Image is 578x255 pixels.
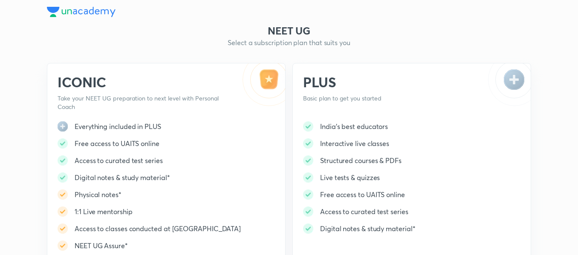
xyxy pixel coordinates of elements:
h5: Interactive live classes [320,138,389,149]
h5: Free access to UAITS online [75,138,159,149]
h5: Free access to UAITS online [320,189,405,200]
h5: Access to classes conducted at [GEOGRAPHIC_DATA] [75,223,241,234]
img: - [243,63,285,106]
h5: Physical notes* [75,189,121,200]
img: - [303,121,313,132]
h5: Digital notes & study material* [75,172,170,183]
h5: NEET UG Assure* [75,241,128,251]
img: - [303,155,313,166]
img: - [58,189,68,200]
h5: Select a subscription plan that suits you [47,37,531,48]
p: Basic plan to get you started [303,94,474,103]
img: - [58,172,68,183]
img: - [303,206,313,217]
img: - [303,223,313,234]
img: - [303,189,313,200]
h5: Access to curated test series [320,206,408,217]
h5: Digital notes & study material* [320,223,416,234]
img: - [58,138,68,149]
h5: Access to curated test series [75,155,163,166]
img: - [58,241,68,251]
img: - [58,155,68,166]
h5: Structured courses & PDFs [320,155,402,166]
h2: ICONIC [58,74,228,91]
h3: NEET UG [47,24,531,37]
h2: PLUS [303,74,474,91]
img: - [488,63,531,106]
img: - [58,206,68,217]
h5: India's best educators [320,121,388,132]
h5: 1:1 Live mentorship [75,206,132,217]
img: - [58,223,68,234]
p: Take your NEET UG preparation to next level with Personal Coach [58,94,228,111]
h5: Everything included in PLUS [75,121,161,132]
img: - [303,172,313,183]
img: - [303,138,313,149]
h5: Live tests & quizzes [320,172,380,183]
img: Company Logo [47,7,116,17]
